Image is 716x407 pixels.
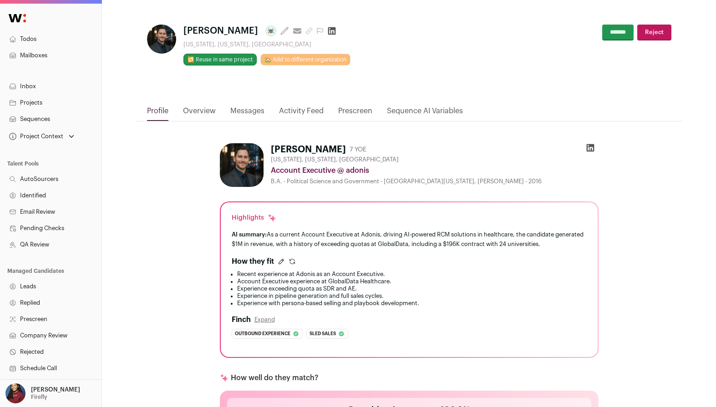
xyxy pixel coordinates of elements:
[231,372,318,383] p: How well do they match?
[387,106,463,121] a: Sequence AI Variables
[220,143,264,187] img: 5651bd19eacca5ee086c1c5cddec121323c0a124fa10fdd5fa8ceba525bd2e96.jpg
[237,285,587,292] li: Experience exceeding quota as SDR and AE.
[237,292,587,300] li: Experience in pipeline generation and full sales cycles.
[183,106,216,121] a: Overview
[271,143,346,156] h1: [PERSON_NAME]
[5,383,25,403] img: 10010497-medium_jpg
[350,145,366,154] div: 7 YOE
[183,54,257,65] button: 🔂 Reuse in same project
[31,386,80,393] p: [PERSON_NAME]
[183,41,350,48] div: [US_STATE], [US_STATE], [GEOGRAPHIC_DATA]
[310,329,336,338] span: Sled sales
[232,314,251,325] h2: Finch
[637,25,671,40] button: Reject
[232,231,267,237] span: AI summary:
[147,106,168,121] a: Profile
[232,213,277,222] div: Highlights
[260,54,350,65] a: 🏡 Add to different organization
[271,178,599,185] div: B.A. - Political Science and Government - [GEOGRAPHIC_DATA][US_STATE], [PERSON_NAME] - 2016
[237,300,587,307] li: Experience with persona-based selling and playbook development.
[232,230,587,249] div: As a current Account Executive at Adonis, driving AI-powered RCM solutions in healthcare, the can...
[237,278,587,285] li: Account Executive experience at GlobalData Healthcare.
[235,329,290,338] span: Outbound experience
[230,106,264,121] a: Messages
[147,25,176,54] img: 5651bd19eacca5ee086c1c5cddec121323c0a124fa10fdd5fa8ceba525bd2e96.jpg
[279,106,324,121] a: Activity Feed
[31,393,47,401] p: Firefly
[7,133,63,140] div: Project Context
[232,256,274,267] h2: How they fit
[4,9,31,27] img: Wellfound
[183,25,258,37] span: [PERSON_NAME]
[4,383,82,403] button: Open dropdown
[338,106,372,121] a: Prescreen
[7,130,76,143] button: Open dropdown
[237,271,587,278] li: Recent experience at Adonis as an Account Executive.
[254,316,275,323] button: Expand
[271,156,399,163] span: [US_STATE], [US_STATE], [GEOGRAPHIC_DATA]
[271,165,599,176] div: Account Executive @ adonis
